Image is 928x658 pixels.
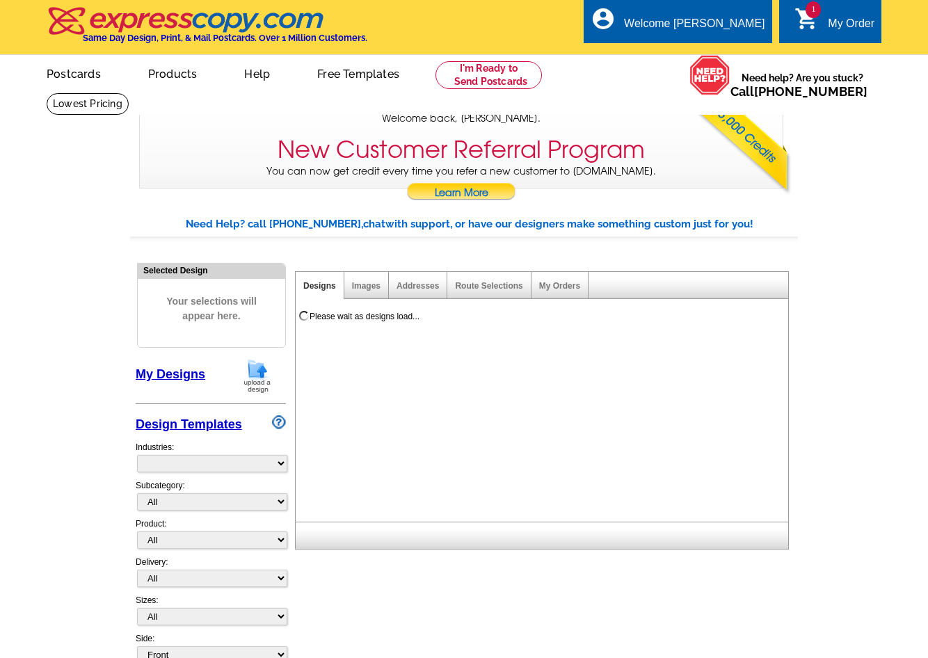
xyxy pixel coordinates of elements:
[295,56,422,89] a: Free Templates
[310,310,419,323] div: Please wait as designs load...
[136,434,286,479] div: Industries:
[136,517,286,556] div: Product:
[24,56,123,89] a: Postcards
[148,280,275,337] span: Your selections will appear here.
[303,281,336,291] a: Designs
[136,479,286,517] div: Subcategory:
[47,17,367,43] a: Same Day Design, Print, & Mail Postcards. Over 1 Million Customers.
[382,111,541,126] span: Welcome back, [PERSON_NAME].
[591,6,616,31] i: account_circle
[186,216,798,232] div: Need Help? call [PHONE_NUMBER], with support, or have our designers make something custom just fo...
[239,358,275,394] img: upload-design
[138,264,285,277] div: Selected Design
[397,281,439,291] a: Addresses
[624,17,765,37] div: Welcome [PERSON_NAME]
[272,415,286,429] img: design-wizard-help-icon.png
[136,594,286,632] div: Sizes:
[298,310,310,321] img: loading...
[136,417,242,431] a: Design Templates
[222,56,292,89] a: Help
[126,56,220,89] a: Products
[352,281,381,291] a: Images
[136,556,286,594] div: Delivery:
[794,15,874,33] a: 1 shopping_cart My Order
[806,1,821,18] span: 1
[730,84,867,99] span: Call
[828,17,874,37] div: My Order
[278,136,645,164] h3: New Customer Referral Program
[794,6,819,31] i: shopping_cart
[754,84,867,99] a: [PHONE_NUMBER]
[140,164,783,204] p: You can now get credit every time you refer a new customer to [DOMAIN_NAME].
[363,218,385,230] span: chat
[539,281,580,291] a: My Orders
[689,55,730,95] img: help
[406,183,516,204] a: Learn More
[455,281,522,291] a: Route Selections
[136,367,205,381] a: My Designs
[730,71,874,99] span: Need help? Are you stuck?
[83,33,367,43] h4: Same Day Design, Print, & Mail Postcards. Over 1 Million Customers.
